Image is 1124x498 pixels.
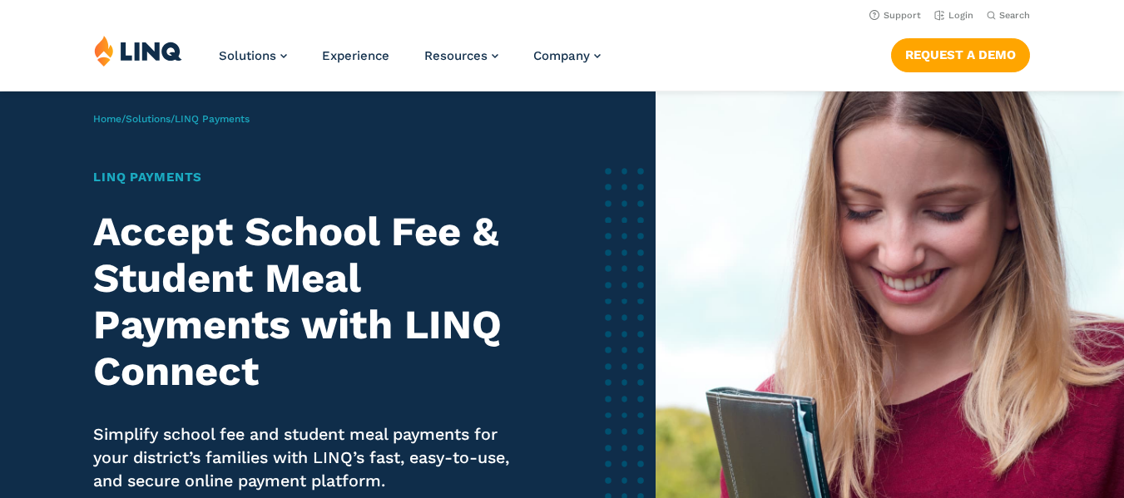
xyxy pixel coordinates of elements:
p: Simplify school fee and student meal payments for your district’s families with LINQ’s fast, easy... [93,423,536,494]
a: Home [93,113,121,125]
span: Search [999,10,1030,21]
h2: Accept School Fee & Student Meal Payments with LINQ Connect [93,209,536,395]
a: Request a Demo [891,38,1030,71]
a: Resources [424,48,498,63]
nav: Button Navigation [891,35,1030,71]
nav: Primary Navigation [219,35,601,90]
a: Solutions [126,113,171,125]
span: Company [533,48,590,63]
button: Open Search Bar [987,9,1030,22]
a: Solutions [219,48,287,63]
a: Company [533,48,601,63]
h1: LINQ Payments [93,168,536,187]
a: Support [869,10,921,21]
span: LINQ Payments [175,113,250,125]
span: Resources [424,48,488,63]
a: Login [934,10,973,21]
span: Solutions [219,48,276,63]
img: LINQ | K‑12 Software [94,35,182,67]
a: Experience [322,48,389,63]
span: / / [93,113,250,125]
